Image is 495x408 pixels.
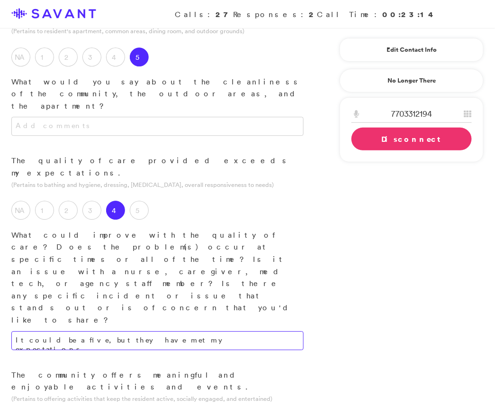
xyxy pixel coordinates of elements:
[11,76,304,112] p: What would you say about the cleanliness of the community, the outdoor areas, and the apartment?
[59,47,78,66] label: 2
[35,201,54,220] label: 1
[340,69,484,93] a: No Longer There
[351,42,472,57] a: Edit Contact Info
[11,47,30,66] label: NA
[82,47,101,66] label: 3
[11,201,30,220] label: NA
[106,201,125,220] label: 4
[11,394,304,403] p: (Pertains to offering activities that keep the resident active, socially engaged, and entertained)
[11,27,304,36] p: (Pertains to resident's apartment, common areas, dining room, and outdoor grounds)
[11,229,304,326] p: What could improve with the quality of care? Does the problem(s) occur at specific times or all o...
[35,47,54,66] label: 1
[216,9,233,19] strong: 27
[130,47,149,66] label: 5
[382,9,436,19] strong: 00:23:14
[130,201,149,220] label: 5
[351,128,472,150] a: Disconnect
[106,47,125,66] label: 4
[309,9,317,19] strong: 2
[11,369,304,393] p: The community offers meaningful and enjoyable activities and events.
[59,201,78,220] label: 2
[82,201,101,220] label: 3
[11,155,304,179] p: The quality of care provided exceeds my expectations.
[11,180,304,189] p: (Pertains to bathing and hygiene, dressing, [MEDICAL_DATA], overall responsiveness to needs)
